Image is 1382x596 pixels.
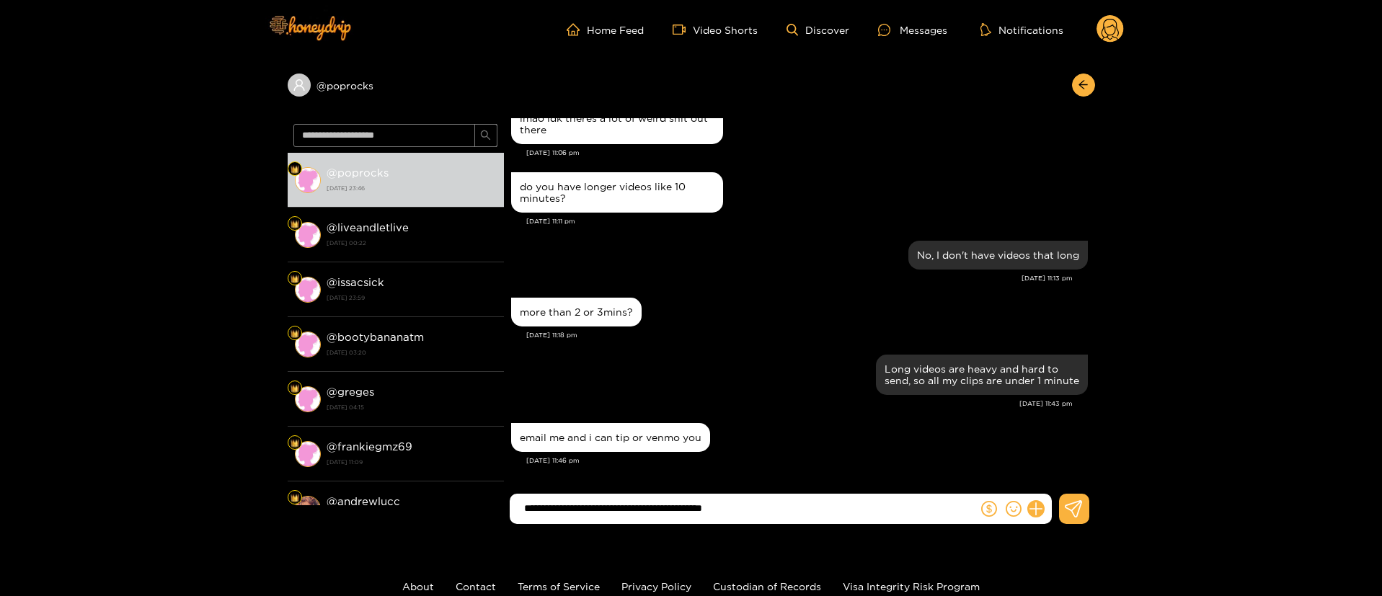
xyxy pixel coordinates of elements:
img: Fan Level [291,384,299,393]
div: Sep. 18, 11:11 pm [511,172,723,213]
span: search [480,130,491,142]
div: @poprocks [288,74,504,97]
strong: [DATE] 23:59 [327,291,497,304]
button: dollar [978,498,1000,520]
div: [DATE] 11:06 pm [526,148,1088,158]
strong: [DATE] 11:09 [327,455,497,468]
strong: [DATE] 00:22 [327,236,497,249]
a: Video Shorts [673,23,758,36]
a: Discover [787,24,849,36]
img: conversation [295,167,321,193]
img: conversation [295,277,321,303]
div: [DATE] 11:46 pm [526,455,1088,466]
strong: @ andrewlucc [327,495,400,507]
div: Sep. 18, 11:43 pm [876,355,1088,395]
div: Long videos are heavy and hard to send, so all my clips are under 1 minute [885,363,1079,386]
a: Privacy Policy [621,581,691,592]
img: Fan Level [291,165,299,174]
img: conversation [295,222,321,248]
img: Fan Level [291,275,299,283]
div: more than 2 or 3mins? [520,306,633,318]
strong: [DATE] 23:46 [327,182,497,195]
img: conversation [295,332,321,357]
strong: @ poprocks [327,166,389,179]
img: conversation [295,496,321,522]
img: conversation [295,386,321,412]
span: smile [1006,501,1022,517]
span: home [567,23,587,36]
div: [DATE] 11:13 pm [511,273,1073,283]
img: Fan Level [291,439,299,448]
div: email me and i can tip or venmo you [520,432,701,443]
span: user [293,79,306,92]
div: No, I don't have videos that long [917,249,1079,261]
img: Fan Level [291,329,299,338]
strong: @ bootybananatm [327,331,424,343]
img: Fan Level [291,220,299,228]
span: video-camera [673,23,693,36]
div: Sep. 18, 11:06 pm [511,104,723,144]
strong: [DATE] 03:20 [327,346,497,359]
strong: @ frankiegmz69 [327,440,412,453]
img: conversation [295,441,321,467]
strong: @ liveandletlive [327,221,409,233]
button: arrow-left [1072,74,1095,97]
div: [DATE] 11:11 pm [526,216,1088,226]
button: Notifications [976,22,1068,37]
a: Home Feed [567,23,644,36]
div: Sep. 18, 11:46 pm [511,423,710,452]
strong: @ greges [327,386,374,398]
strong: @ issacsick [327,276,384,288]
a: Terms of Service [518,581,600,592]
div: do you have longer videos like 10 minutes? [520,181,714,204]
div: [DATE] 11:43 pm [511,399,1073,409]
span: arrow-left [1078,79,1089,92]
div: [DATE] 11:18 pm [526,330,1088,340]
a: About [402,581,434,592]
div: Sep. 18, 11:18 pm [511,298,642,326]
span: dollar [981,501,997,517]
a: Contact [456,581,496,592]
strong: [DATE] 04:15 [327,401,497,414]
img: Fan Level [291,494,299,502]
div: Messages [878,22,947,38]
a: Visa Integrity Risk Program [843,581,980,592]
div: lmao idk theres a lot of weird shit out there [520,112,714,135]
a: Custodian of Records [713,581,821,592]
button: search [474,124,497,147]
div: Sep. 18, 11:13 pm [908,241,1088,270]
